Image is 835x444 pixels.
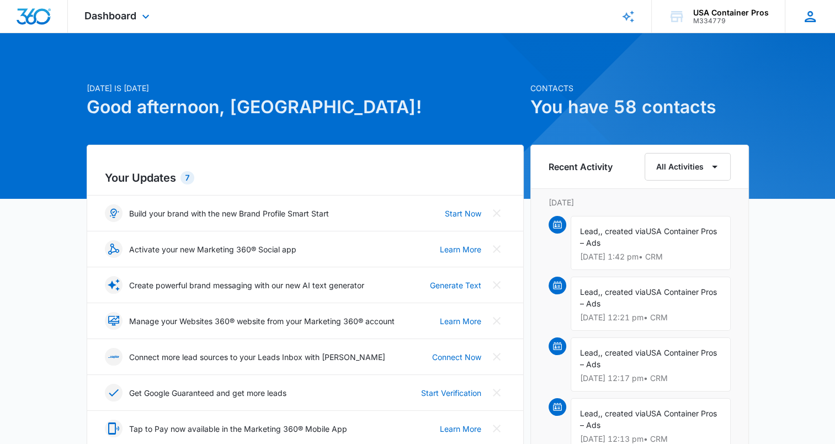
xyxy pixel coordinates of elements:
p: Create powerful brand messaging with our new AI text generator [129,279,364,291]
button: Close [488,240,506,258]
div: account name [693,8,769,17]
div: 7 [180,171,194,184]
a: Learn More [440,244,481,255]
span: USA Container Pros – Ads [580,409,717,430]
a: Start Verification [421,387,481,399]
span: USA Container Pros – Ads [580,287,717,308]
button: Close [488,348,506,366]
p: [DATE] 12:13 pm • CRM [580,435,721,443]
a: Learn More [440,315,481,327]
h6: Recent Activity [549,160,613,173]
button: Close [488,204,506,222]
button: Close [488,276,506,294]
span: Lead, [580,226,600,236]
a: Start Now [445,208,481,219]
span: Dashboard [84,10,136,22]
h1: Good afternoon, [GEOGRAPHIC_DATA]! [87,94,524,120]
span: USA Container Pros – Ads [580,348,717,369]
span: Lead, [580,287,600,297]
p: Contacts [530,82,749,94]
p: [DATE] [549,197,731,208]
p: Activate your new Marketing 360® Social app [129,244,296,255]
span: Lead, [580,409,600,418]
button: All Activities [645,153,731,181]
p: [DATE] 12:21 pm • CRM [580,314,721,321]
span: Lead, [580,348,600,357]
p: Connect more lead sources to your Leads Inbox with [PERSON_NAME] [129,351,385,363]
h2: Your Updates [105,170,506,186]
p: Manage your Websites 360® website from your Marketing 360® account [129,315,395,327]
a: Learn More [440,423,481,435]
span: , created via [600,409,646,418]
a: Generate Text [430,279,481,291]
span: USA Container Pros – Ads [580,226,717,247]
button: Close [488,312,506,330]
div: account id [693,17,769,25]
p: Get Google Guaranteed and get more leads [129,387,286,399]
span: , created via [600,287,646,297]
span: , created via [600,226,646,236]
p: [DATE] 1:42 pm • CRM [580,253,721,261]
p: Tap to Pay now available in the Marketing 360® Mobile App [129,423,347,435]
a: Connect Now [432,351,481,363]
span: , created via [600,348,646,357]
button: Close [488,420,506,437]
p: [DATE] is [DATE] [87,82,524,94]
h1: You have 58 contacts [530,94,749,120]
p: [DATE] 12:17 pm • CRM [580,374,721,382]
button: Close [488,384,506,401]
p: Build your brand with the new Brand Profile Smart Start [129,208,329,219]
